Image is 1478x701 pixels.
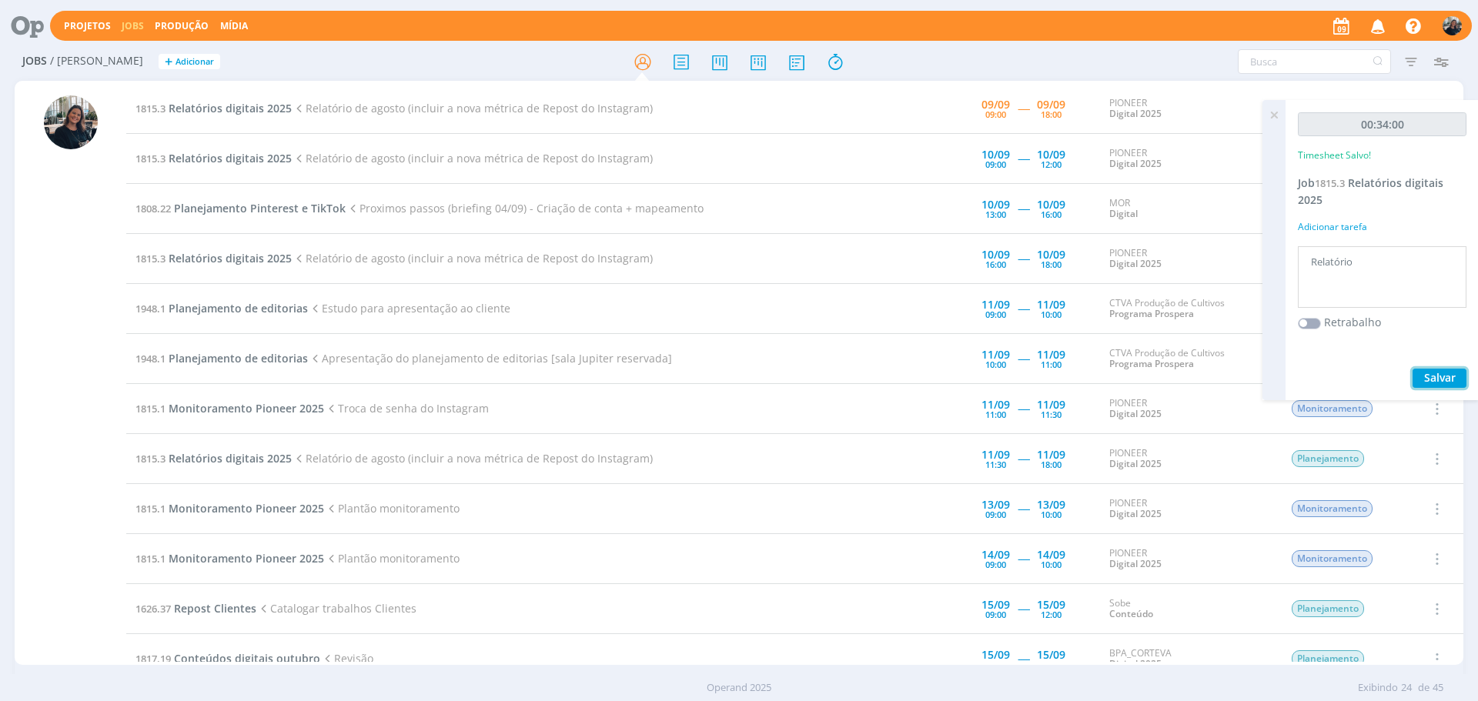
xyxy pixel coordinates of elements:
[1037,249,1065,260] div: 10/09
[1041,260,1062,269] div: 18:00
[1041,560,1062,569] div: 10:00
[135,102,166,115] span: 1815.3
[1041,460,1062,469] div: 18:00
[1109,598,1268,620] div: Sobe
[1109,248,1268,270] div: PIONEER
[1018,101,1029,115] span: -----
[22,55,47,68] span: Jobs
[1018,501,1029,516] span: -----
[1041,110,1062,119] div: 18:00
[981,249,1010,260] div: 10/09
[1324,314,1381,330] label: Retrabalho
[1109,398,1268,420] div: PIONEER
[135,451,292,466] a: 1815.3Relatórios digitais 2025
[169,401,324,416] span: Monitoramento Pioneer 2025
[174,601,256,616] span: Repost Clientes
[981,649,1010,660] div: 15/09
[1037,349,1065,360] div: 11/09
[1109,557,1162,570] a: Digital 2025
[1433,680,1443,696] span: 45
[1109,657,1162,670] a: Digital 2025
[135,302,166,315] span: 1948.1
[320,651,373,666] span: Revisão
[1037,149,1065,160] div: 10/09
[1037,599,1065,610] div: 15/09
[981,99,1010,110] div: 09/09
[1041,510,1062,519] div: 10:00
[1424,370,1456,385] span: Salvar
[135,402,166,416] span: 1815.1
[1037,399,1065,410] div: 11/09
[1037,299,1065,310] div: 11/09
[169,101,292,115] span: Relatórios digitais 2025
[1018,201,1029,215] span: -----
[981,299,1010,310] div: 11/09
[308,301,510,315] span: Estudo para apresentação ao cliente
[981,499,1010,510] div: 13/09
[985,610,1006,619] div: 09:00
[985,660,1006,669] div: 13:00
[981,149,1010,160] div: 10/09
[1109,298,1268,320] div: CTVA Produção de Cultivos
[985,460,1006,469] div: 11:30
[169,451,292,466] span: Relatórios digitais 2025
[1298,175,1443,207] a: Job1815.3Relatórios digitais 2025
[1109,348,1268,370] div: CTVA Produção de Cultivos
[1018,151,1029,165] span: -----
[1018,601,1029,616] span: -----
[1037,499,1065,510] div: 13/09
[1401,680,1412,696] span: 24
[135,201,346,215] a: 1808.22Planejamento Pinterest e TikTok
[1109,198,1268,220] div: MOR
[169,351,308,366] span: Planejamento de editorias
[1298,220,1466,234] div: Adicionar tarefa
[1041,360,1062,369] div: 11:00
[1238,49,1391,74] input: Busca
[1109,257,1162,270] a: Digital 2025
[981,599,1010,610] div: 15/09
[1041,610,1062,619] div: 12:00
[985,110,1006,119] div: 09:00
[117,20,149,32] button: Jobs
[135,602,171,616] span: 1626.37
[1018,401,1029,416] span: -----
[292,101,653,115] span: Relatório de agosto (incluir a nova métrica de Repost do Instagram)
[135,251,292,265] a: 1815.3Relatórios digitais 2025
[1041,660,1062,669] div: 14:00
[1109,157,1162,170] a: Digital 2025
[985,560,1006,569] div: 09:00
[1109,498,1268,520] div: PIONEER
[44,95,98,149] img: M
[135,351,308,366] a: 1948.1Planejamento de editorias
[135,452,166,466] span: 1815.3
[169,151,292,165] span: Relatórios digitais 2025
[135,301,308,315] a: 1948.1Planejamento de editorias
[1041,160,1062,169] div: 12:00
[1109,648,1268,670] div: BPA_CORTEVA
[1018,251,1029,265] span: -----
[155,19,209,32] a: Produção
[1018,451,1029,466] span: -----
[1442,12,1463,39] button: M
[1037,549,1065,560] div: 14/09
[176,57,214,67] span: Adicionar
[135,652,171,666] span: 1817.19
[159,54,220,70] button: +Adicionar
[1298,149,1371,162] p: Timesheet Salvo!
[1109,148,1268,170] div: PIONEER
[169,251,292,265] span: Relatórios digitais 2025
[1443,16,1462,35] img: M
[1418,680,1430,696] span: de
[1109,207,1138,220] a: Digital
[1041,410,1062,419] div: 11:30
[135,202,171,215] span: 1808.22
[169,501,324,516] span: Monitoramento Pioneer 2025
[1109,357,1194,370] a: Programa Prospera
[122,19,144,32] a: Jobs
[135,601,256,616] a: 1626.37Repost Clientes
[216,20,252,32] button: Mídia
[1109,307,1194,320] a: Programa Prospera
[1292,400,1373,417] span: Monitoramento
[169,301,308,315] span: Planejamento de editorias
[1041,310,1062,319] div: 10:00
